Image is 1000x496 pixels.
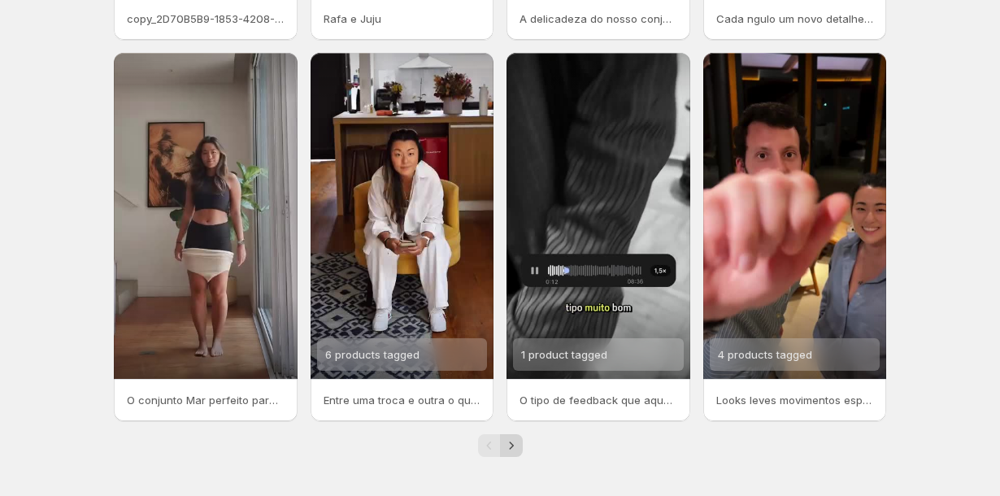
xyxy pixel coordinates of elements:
[716,392,874,408] p: Looks leves movimentos espontneos e boas vibraes sobre isso Porque roupa boa tambm aquela que dan...
[718,348,812,361] span: 4 products tagged
[324,392,481,408] p: Entre uma troca e outra o que fica o conforto Me movimentando testando sentindo cada pea e mostra...
[520,11,677,27] p: A delicadeza do nosso conjunto Mar Ambas as peas do conjunto kimono e short so feitas de algodo B...
[325,348,420,361] span: 6 products tagged
[324,11,481,27] p: Rafa e Juju
[500,434,523,457] button: Next
[716,11,874,27] p: Cada ngulo um novo detalhe O Conjunto Mar foi feito para quem quer estilo e leveza em qualquer lu...
[520,392,677,408] p: O tipo de feedback que aquece o corao Uma das camisas que mais me deu trabalho que mais me fez ch...
[521,348,607,361] span: 1 product tagged
[127,11,285,27] p: copy_2D70B5B9-1853-4208-BFE8-1BCECE7B463E
[127,392,285,408] p: O conjunto Mar perfeito para quem ama peas leves e versteis feitas com algodo BCI para acompanhar...
[478,434,523,457] nav: Pagination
